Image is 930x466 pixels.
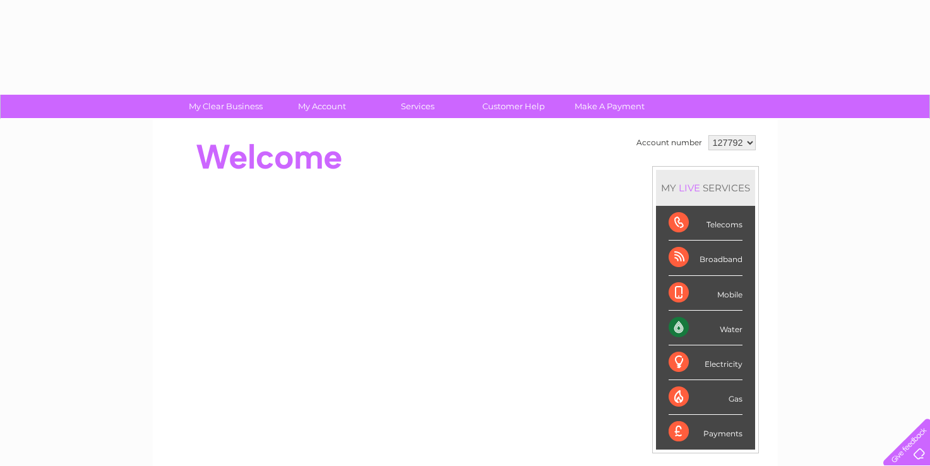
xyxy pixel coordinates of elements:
div: Electricity [669,345,742,380]
div: LIVE [676,182,703,194]
a: Customer Help [462,95,566,118]
a: Services [366,95,470,118]
div: Gas [669,380,742,415]
div: Payments [669,415,742,449]
div: Water [669,311,742,345]
td: Account number [633,132,705,153]
a: Make A Payment [557,95,662,118]
div: MY SERVICES [656,170,755,206]
div: Telecoms [669,206,742,241]
div: Mobile [669,276,742,311]
a: My Clear Business [174,95,278,118]
div: Broadband [669,241,742,275]
a: My Account [270,95,374,118]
